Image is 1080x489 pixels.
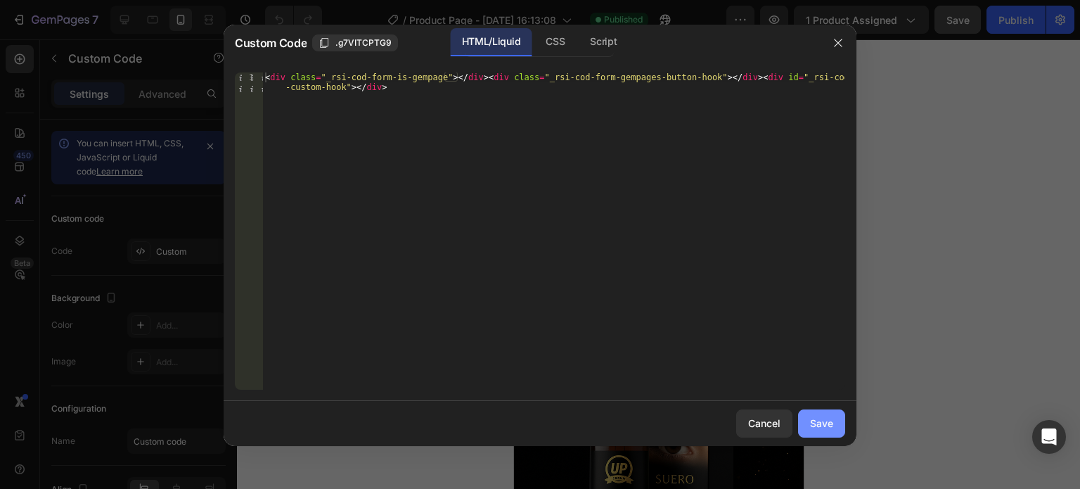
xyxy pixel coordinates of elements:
[312,34,398,51] button: .g7VITCPTG9
[798,409,845,438] button: Save
[235,34,307,51] span: Custom Code
[451,28,532,56] div: HTML/Liquid
[810,416,833,431] div: Save
[579,28,628,56] div: Script
[235,72,263,92] div: 1
[534,28,576,56] div: CSS
[736,409,792,438] button: Cancel
[335,37,392,49] span: .g7VITCPTG9
[1032,420,1066,454] div: Open Intercom Messenger
[748,416,780,431] div: Cancel
[18,86,77,99] div: Custom Code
